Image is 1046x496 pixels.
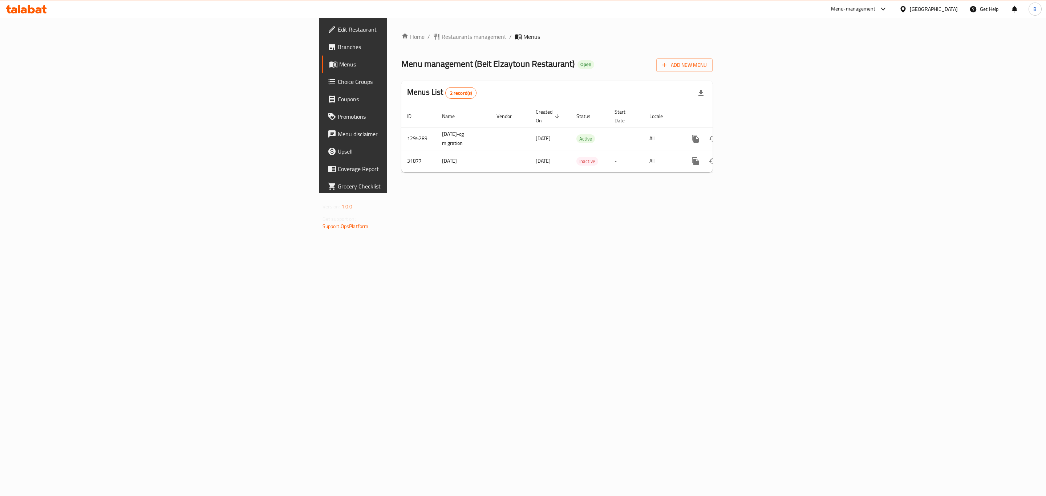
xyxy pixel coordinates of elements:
[401,32,713,41] nav: breadcrumb
[445,87,477,99] div: Total records count
[338,25,488,34] span: Edit Restaurant
[536,156,551,166] span: [DATE]
[338,112,488,121] span: Promotions
[338,147,488,156] span: Upsell
[576,134,595,143] div: Active
[407,87,477,99] h2: Menus List
[338,42,488,51] span: Branches
[322,38,494,56] a: Branches
[323,221,369,231] a: Support.OpsPlatform
[407,112,421,121] span: ID
[322,56,494,73] a: Menus
[687,153,704,170] button: more
[341,202,353,211] span: 1.0.0
[656,58,713,72] button: Add New Menu
[496,112,521,121] span: Vendor
[322,125,494,143] a: Menu disclaimer
[536,107,562,125] span: Created On
[401,105,762,172] table: enhanced table
[339,60,488,69] span: Menus
[323,202,340,211] span: Version:
[322,143,494,160] a: Upsell
[687,130,704,147] button: more
[523,32,540,41] span: Menus
[322,73,494,90] a: Choice Groups
[576,135,595,143] span: Active
[681,105,762,127] th: Actions
[338,130,488,138] span: Menu disclaimer
[338,182,488,191] span: Grocery Checklist
[910,5,958,13] div: [GEOGRAPHIC_DATA]
[322,90,494,108] a: Coupons
[576,157,598,166] span: Inactive
[322,178,494,195] a: Grocery Checklist
[831,5,876,13] div: Menu-management
[322,160,494,178] a: Coverage Report
[536,134,551,143] span: [DATE]
[649,112,672,121] span: Locale
[322,21,494,38] a: Edit Restaurant
[509,32,512,41] li: /
[662,61,707,70] span: Add New Menu
[442,112,464,121] span: Name
[704,130,722,147] button: Change Status
[577,61,594,68] span: Open
[692,84,710,102] div: Export file
[338,164,488,173] span: Coverage Report
[609,150,644,172] td: -
[644,127,681,150] td: All
[446,90,477,97] span: 2 record(s)
[609,127,644,150] td: -
[615,107,635,125] span: Start Date
[644,150,681,172] td: All
[338,77,488,86] span: Choice Groups
[338,95,488,103] span: Coupons
[323,214,356,224] span: Get support on:
[1033,5,1037,13] span: B
[704,153,722,170] button: Change Status
[576,112,600,121] span: Status
[322,108,494,125] a: Promotions
[577,60,594,69] div: Open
